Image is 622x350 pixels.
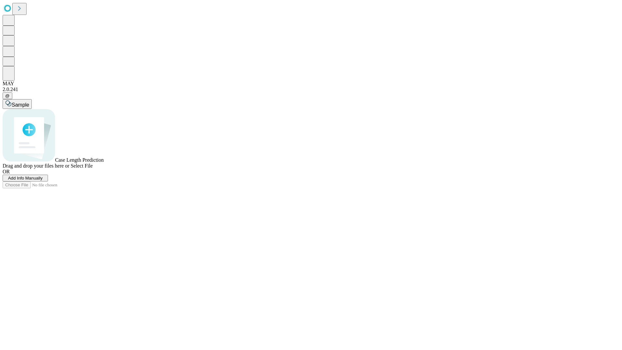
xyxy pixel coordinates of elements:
span: Sample [12,102,29,108]
span: Add Info Manually [8,176,43,181]
span: @ [5,93,10,98]
span: Drag and drop your files here or [3,163,69,169]
button: Sample [3,99,32,109]
div: 2.0.241 [3,87,619,92]
span: Select File [71,163,93,169]
div: MAY [3,81,619,87]
button: Add Info Manually [3,175,48,181]
span: OR [3,169,10,174]
span: Case Length Prediction [55,157,104,163]
button: @ [3,92,12,99]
